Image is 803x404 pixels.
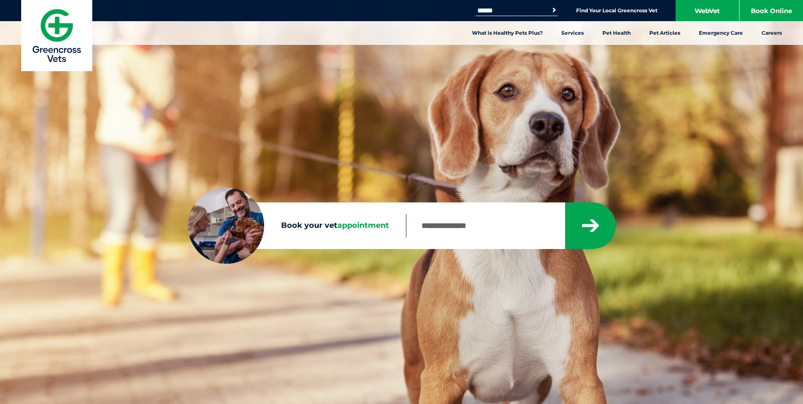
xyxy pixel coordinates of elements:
[576,7,657,14] a: Find Your Local Greencross Vet
[463,21,552,45] a: What is Healthy Pets Plus?
[337,221,389,230] span: appointment
[593,21,640,45] a: Pet Health
[552,21,593,45] a: Services
[690,21,752,45] a: Emergency Care
[640,21,690,45] a: Pet Articles
[188,219,406,232] label: Book your vet
[550,6,558,14] button: Search
[752,21,791,45] a: Careers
